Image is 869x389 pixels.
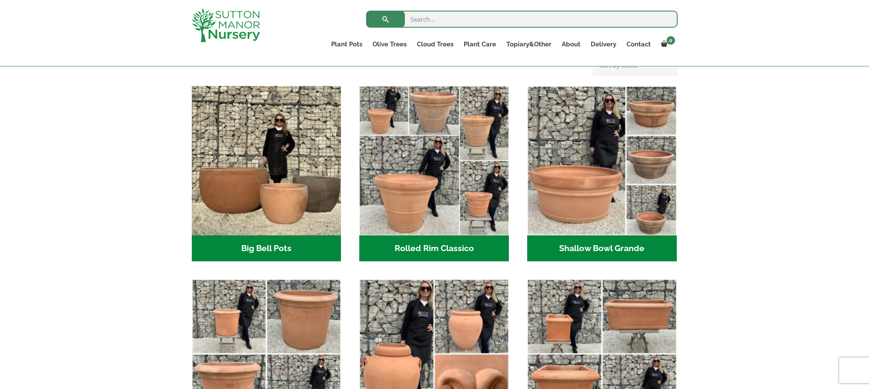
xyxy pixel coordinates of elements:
img: logo [192,9,260,42]
h2: Shallow Bowl Grande [527,235,677,262]
a: Topiary&Other [501,38,557,50]
input: Search... [366,11,678,28]
a: Visit product category Big Bell Pots [192,86,341,261]
h2: Rolled Rim Classico [359,235,509,262]
a: Olive Trees [367,38,412,50]
h2: Big Bell Pots [192,235,341,262]
a: About [557,38,586,50]
a: Cloud Trees [412,38,459,50]
a: Contact [621,38,656,50]
a: Plant Pots [326,38,367,50]
img: Shallow Bowl Grande [527,86,677,235]
a: Visit product category Rolled Rim Classico [359,86,509,261]
img: Rolled Rim Classico [359,86,509,235]
a: Plant Care [459,38,501,50]
span: 0 [667,36,675,45]
img: Big Bell Pots [192,86,341,235]
a: Delivery [586,38,621,50]
a: Visit product category Shallow Bowl Grande [527,86,677,261]
a: 0 [656,38,678,50]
